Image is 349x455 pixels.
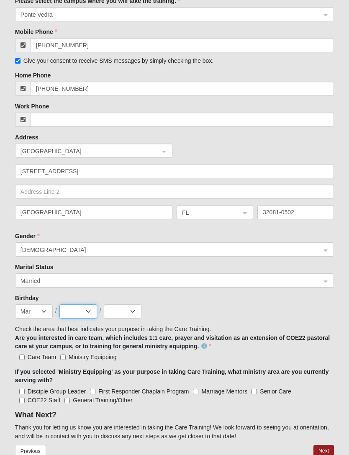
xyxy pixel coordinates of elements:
span: First Responder Chaplain Program [98,388,189,395]
span: Marriage Mentors [201,388,247,395]
label: Work Phone [15,102,49,111]
label: Are you interested in care team, which includes 1:1 care, prayer and visitation as an extension o... [15,334,334,350]
input: General Training/Other [64,398,70,403]
label: Address [15,133,38,141]
span: Female [21,245,321,254]
span: FL [182,208,233,217]
span: United States [21,147,152,156]
input: Senior Care [251,389,257,394]
input: Marriage Mentors [193,389,198,394]
label: Home Phone [15,71,51,80]
label: Gender [15,232,40,240]
input: Ministry Equipping [60,355,66,360]
span: COE22 Staff [28,397,60,404]
span: / [100,306,101,315]
label: Marital Status [15,263,54,271]
input: Address Line 2 [15,185,334,199]
span: Married [21,276,313,285]
span: General Training/Other [73,397,132,404]
input: COE22 Staff [19,398,25,403]
span: Ponte Vedra [21,10,313,19]
input: City [15,205,172,219]
label: Mobile Phone [15,28,57,36]
label: Birthday [15,294,39,302]
span: Ministry Equipping [69,354,116,360]
input: Care Team [19,355,25,360]
p: Thank you for letting us know you are interested in taking the Care Training! We look forward to ... [15,423,334,441]
input: First Responder Chaplain Program [90,389,95,394]
span: / [55,306,57,315]
label: If you selected 'Ministry Equipping' as your purpose in taking Care Training, what ministry area ... [15,368,334,384]
span: Disciple Group Leader [28,388,86,395]
input: Disciple Group Leader [19,389,25,394]
span: Care Team [28,354,56,360]
input: Zip [257,205,334,219]
h4: What Next? [15,411,334,420]
input: Give your consent to receive SMS messages by simply checking the box. [15,58,21,64]
span: Senior Care [260,388,291,395]
span: Give your consent to receive SMS messages by simply checking the box. [23,57,213,64]
input: Address Line 1 [15,164,334,178]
